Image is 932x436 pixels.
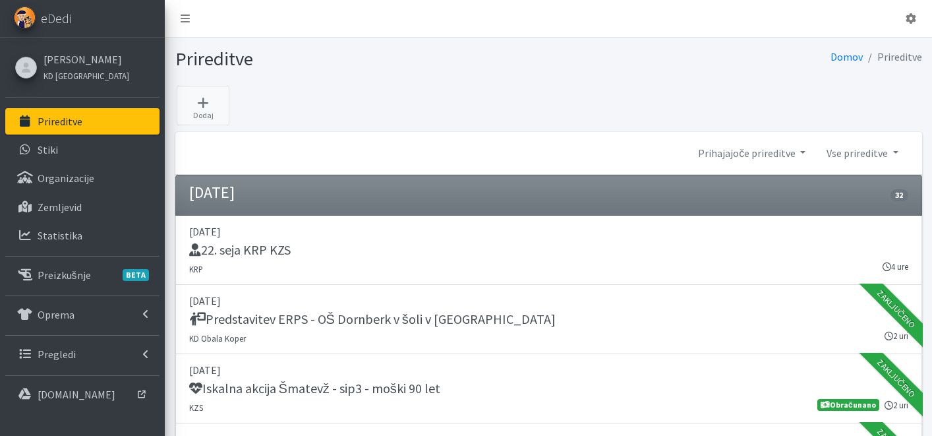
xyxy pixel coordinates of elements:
small: KD Obala Koper [189,333,246,344]
span: BETA [123,269,149,281]
small: 4 ure [883,261,908,273]
a: Prireditve [5,108,160,135]
a: Stiki [5,137,160,163]
p: Zemljevid [38,201,82,214]
h4: [DATE] [189,183,235,202]
a: Oprema [5,301,160,328]
small: KRP [189,264,203,274]
a: Pregledi [5,341,160,367]
p: [DOMAIN_NAME] [38,388,115,401]
a: Zemljevid [5,194,160,220]
span: Obračunano [817,399,879,411]
p: Statistika [38,229,82,242]
p: [DATE] [189,362,908,378]
p: Pregledi [38,348,76,361]
h5: 22. seja KRP KZS [189,242,291,258]
li: Prireditve [863,47,922,67]
a: Dodaj [177,86,229,125]
a: PreizkušnjeBETA [5,262,160,288]
p: Organizacije [38,171,94,185]
p: Stiki [38,143,58,156]
span: 32 [890,189,908,201]
a: [DOMAIN_NAME] [5,381,160,408]
small: KZS [189,402,203,413]
p: Prireditve [38,115,82,128]
a: [PERSON_NAME] [44,51,129,67]
a: Prihajajoče prireditve [687,140,816,166]
a: KD [GEOGRAPHIC_DATA] [44,67,129,83]
a: [DATE] Predstavitev ERPS - OŠ Dornberk v šoli v [GEOGRAPHIC_DATA] KD Obala Koper 2 uri Zaključeno [175,285,922,354]
p: Oprema [38,308,74,321]
a: [DATE] Iskalna akcija Šmatevž - sip3 - moški 90 let KZS 2 uri Obračunano Zaključeno [175,354,922,423]
small: KD [GEOGRAPHIC_DATA] [44,71,129,81]
p: [DATE] [189,224,908,239]
span: eDedi [41,9,71,28]
p: [DATE] [189,293,908,309]
a: [DATE] 22. seja KRP KZS KRP 4 ure [175,216,922,285]
a: Domov [830,50,863,63]
h5: Iskalna akcija Šmatevž - sip3 - moški 90 let [189,381,440,396]
p: Preizkušnje [38,268,91,282]
a: Organizacije [5,165,160,191]
a: Vse prireditve [816,140,908,166]
h5: Predstavitev ERPS - OŠ Dornberk v šoli v [GEOGRAPHIC_DATA] [189,311,556,327]
a: Statistika [5,222,160,249]
img: eDedi [14,7,36,28]
h1: Prireditve [175,47,544,71]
